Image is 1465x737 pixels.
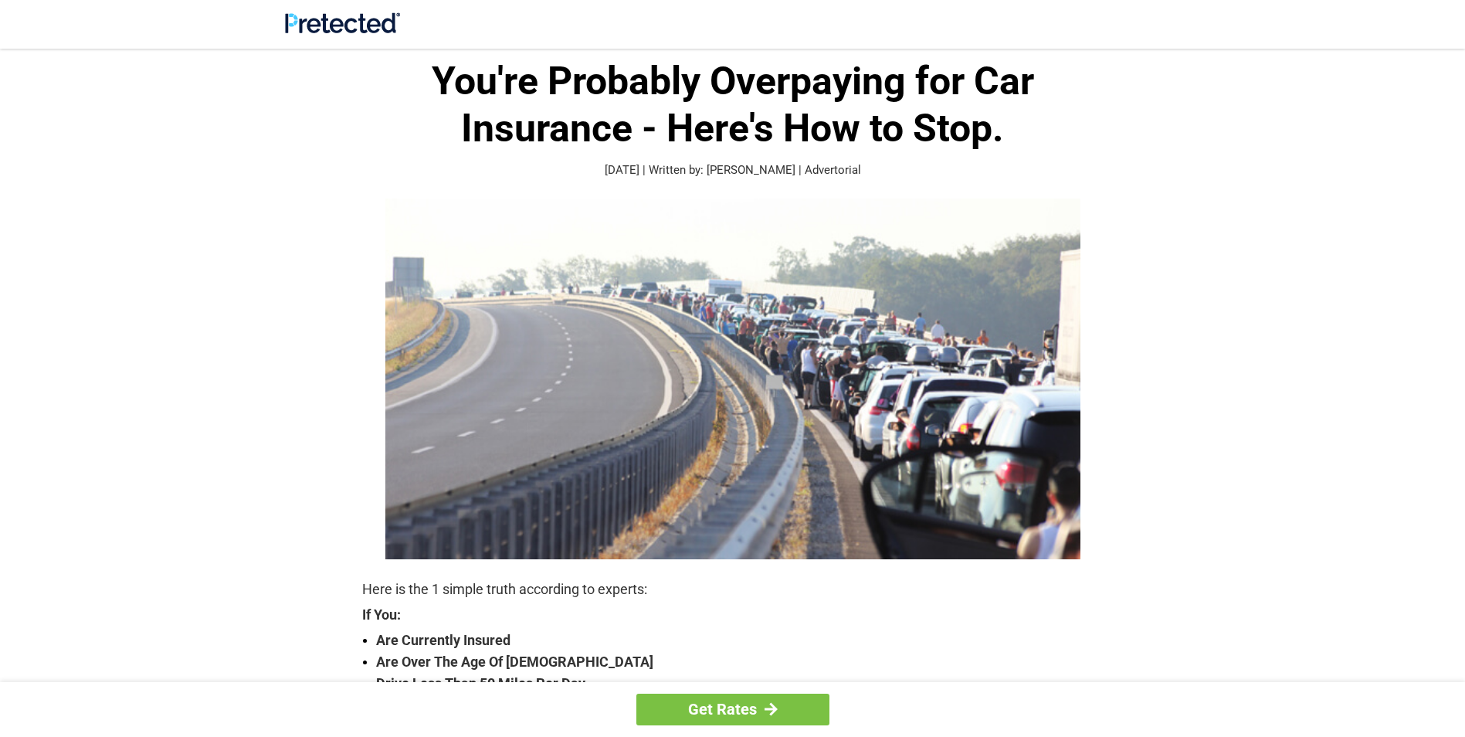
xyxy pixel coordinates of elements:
strong: If You: [362,608,1104,622]
a: Get Rates [636,694,829,725]
a: Site Logo [285,22,400,36]
strong: Are Over The Age Of [DEMOGRAPHIC_DATA] [376,651,1104,673]
strong: Are Currently Insured [376,630,1104,651]
h1: You're Probably Overpaying for Car Insurance - Here's How to Stop. [362,58,1104,152]
strong: Drive Less Than 50 Miles Per Day [376,673,1104,695]
img: Site Logo [285,12,400,33]
p: Here is the 1 simple truth according to experts: [362,579,1104,600]
p: [DATE] | Written by: [PERSON_NAME] | Advertorial [362,161,1104,179]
